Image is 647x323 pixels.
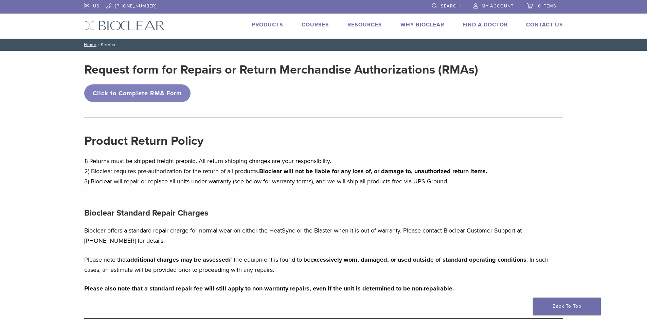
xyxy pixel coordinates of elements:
[400,21,444,28] a: Why Bioclear
[538,3,556,9] span: 0 items
[252,21,283,28] a: Products
[347,21,382,28] a: Resources
[310,256,526,263] strong: excessively worn, damaged, or used outside of standard operating conditions
[463,21,508,28] a: Find A Doctor
[84,285,454,292] strong: Please also note that a standard repair fee will still apply to non-warranty repairs, even if the...
[441,3,460,9] span: Search
[84,84,191,102] a: Click to Complete RMA Form
[533,298,601,315] a: Back To Top
[82,42,96,47] a: Home
[526,21,563,28] a: Contact Us
[84,134,203,148] strong: Product Return Policy
[84,255,563,275] p: Please note that if the equipment is found to be . In such cases, an estimate will be provided pr...
[84,62,478,77] strong: Request form for Repairs or Return Merchandise Authorizations (RMAs)
[84,225,563,246] p: Bioclear offers a standard repair charge for normal wear on either the HeatSync or the Blaster wh...
[482,3,514,9] span: My Account
[302,21,329,28] a: Courses
[127,256,229,263] strong: additional charges may be assessed
[79,39,568,51] nav: Service
[259,167,487,175] strong: Bioclear will not be liable for any loss of, or damage to, unauthorized return items.
[84,156,563,186] p: 1) Returns must be shipped freight prepaid. All return shipping charges are your responsibility. ...
[96,43,101,46] span: /
[84,21,165,31] img: Bioclear
[84,205,563,221] h4: Bioclear Standard Repair Charges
